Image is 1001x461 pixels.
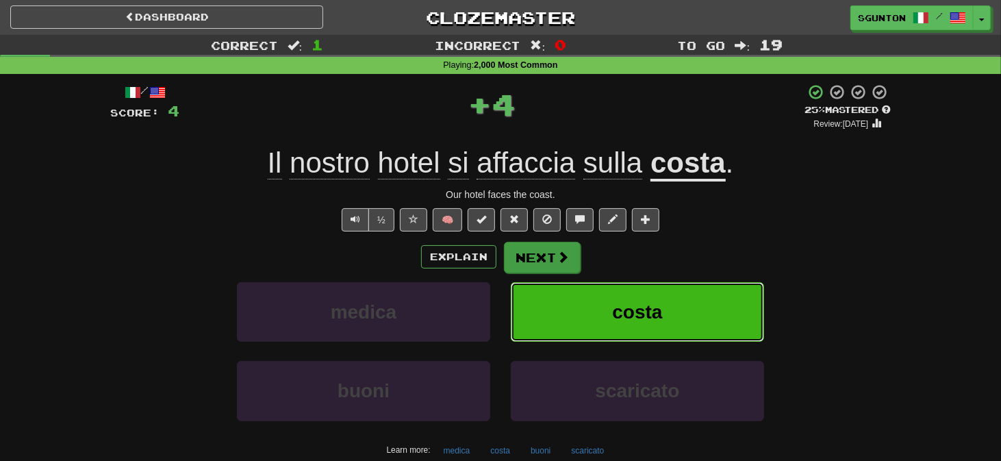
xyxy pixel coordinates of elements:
[632,208,659,232] button: Add to collection (alt+a)
[599,208,626,232] button: Edit sentence (alt+d)
[500,208,528,232] button: Reset to 0% Mastered (alt+r)
[504,242,581,273] button: Next
[421,245,496,269] button: Explain
[436,440,478,461] button: medica
[468,208,495,232] button: Set this sentence to 100% Mastered (alt+m)
[10,5,323,29] a: Dashboard
[596,380,680,401] span: scaricato
[342,208,369,232] button: Play sentence audio (ctl+space)
[563,440,611,461] button: scaricato
[477,147,575,179] span: affaccia
[435,38,521,52] span: Incorrect
[814,119,869,129] small: Review: [DATE]
[612,301,662,323] span: costa
[387,445,431,455] small: Learn more:
[237,361,490,421] button: buoni
[237,282,490,342] button: medica
[678,38,726,52] span: To go
[483,440,518,461] button: costa
[110,107,160,119] span: Score:
[400,208,427,232] button: Favorite sentence (alt+f)
[531,40,546,51] span: :
[555,36,566,53] span: 0
[368,208,394,232] button: ½
[804,104,891,116] div: Mastered
[650,147,726,182] u: costa
[211,38,278,52] span: Correct
[583,147,642,179] span: sulla
[468,84,492,125] span: +
[110,84,179,101] div: /
[344,5,657,29] a: Clozemaster
[804,104,825,115] span: 25 %
[533,208,561,232] button: Ignore sentence (alt+i)
[331,301,397,323] span: medica
[110,188,891,201] div: Our hotel faces the coast.
[936,11,943,21] span: /
[726,147,734,179] span: .
[858,12,906,24] span: sgunton
[338,380,390,401] span: buoni
[759,36,783,53] span: 19
[448,147,468,179] span: si
[339,208,394,232] div: Text-to-speech controls
[312,36,323,53] span: 1
[168,102,179,119] span: 4
[511,282,764,342] button: costa
[378,147,440,179] span: hotel
[511,361,764,421] button: scaricato
[735,40,750,51] span: :
[474,60,557,70] strong: 2,000 Most Common
[268,147,282,179] span: Il
[290,147,370,179] span: nostro
[566,208,594,232] button: Discuss sentence (alt+u)
[523,440,558,461] button: buoni
[850,5,974,30] a: sgunton /
[492,87,516,121] span: 4
[433,208,462,232] button: 🧠
[288,40,303,51] span: :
